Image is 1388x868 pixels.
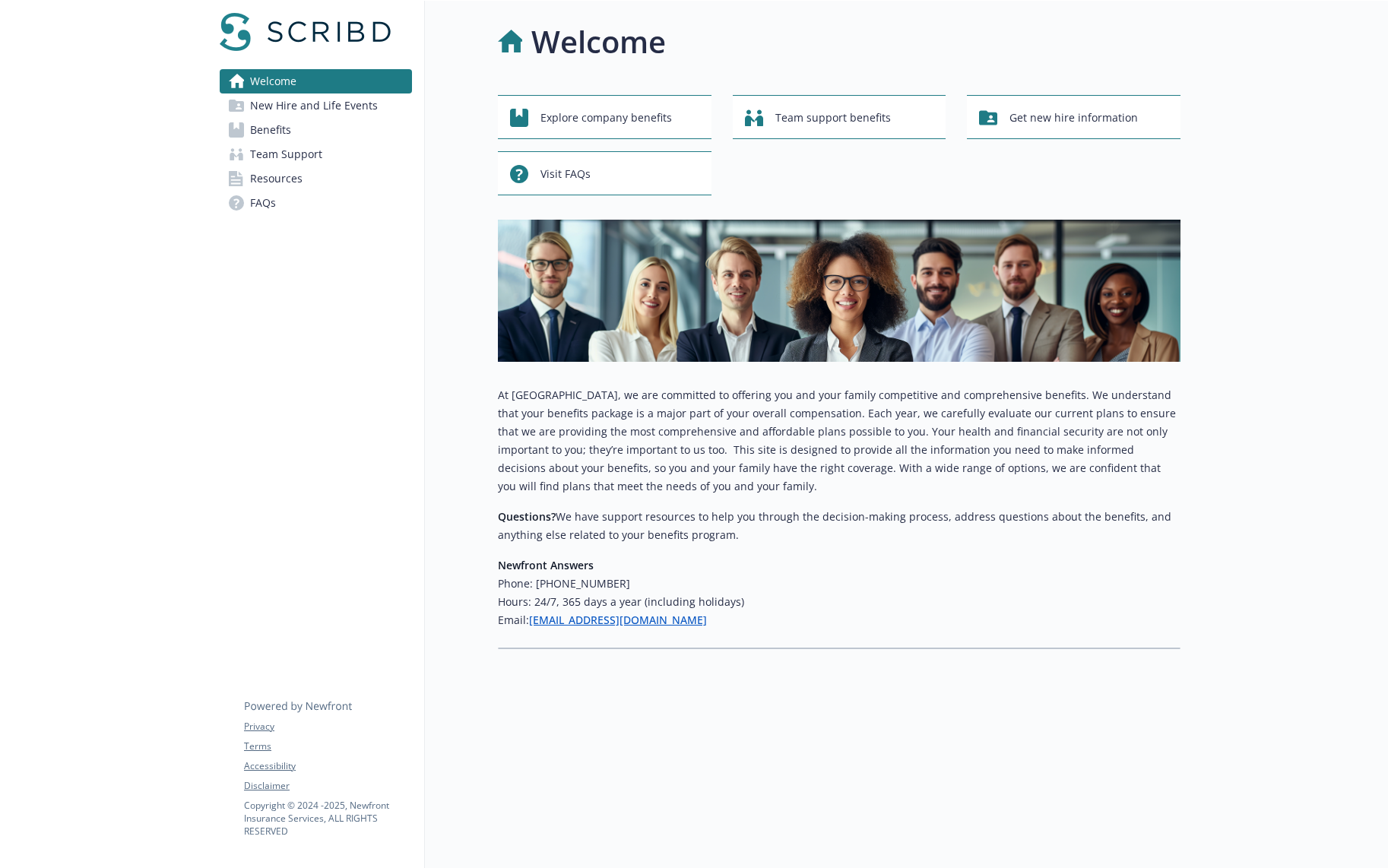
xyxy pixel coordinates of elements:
[498,386,1180,496] p: At [GEOGRAPHIC_DATA], we are committed to offering you and your family competitive and comprehens...
[220,191,412,215] a: FAQs
[498,509,556,524] strong: Questions?
[250,93,378,118] span: New Hire and Life Events
[244,799,411,838] p: Copyright © 2024 - 2025 , Newfront Insurance Services, ALL RIGHTS RESERVED
[498,508,1180,544] p: We have support resources to help you through the decision-making process, address questions abou...
[498,575,1180,593] h6: Phone: [PHONE_NUMBER]
[244,740,411,753] a: Terms
[733,95,946,139] button: Team support benefits
[498,95,711,139] button: Explore company benefits
[498,558,594,572] strong: Newfront Answers
[250,191,276,215] span: FAQs
[220,93,412,118] a: New Hire and Life Events
[1009,103,1138,132] span: Get new hire information
[244,720,411,733] a: Privacy
[967,95,1180,139] button: Get new hire information
[244,779,411,793] a: Disclaimer
[250,142,322,166] span: Team Support
[540,160,591,188] span: Visit FAQs
[250,118,291,142] span: Benefits
[220,166,412,191] a: Resources
[220,142,412,166] a: Team Support
[250,69,296,93] span: Welcome
[531,19,666,65] h1: Welcome
[540,103,672,132] span: Explore company benefits
[498,151,711,195] button: Visit FAQs
[498,611,1180,629] h6: Email:
[220,69,412,93] a: Welcome
[775,103,891,132] span: Team support benefits
[498,593,1180,611] h6: Hours: 24/7, 365 days a year (including holidays)​
[529,613,707,627] a: [EMAIL_ADDRESS][DOMAIN_NAME]
[498,220,1180,362] img: overview page banner
[250,166,303,191] span: Resources
[244,759,411,773] a: Accessibility
[220,118,412,142] a: Benefits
